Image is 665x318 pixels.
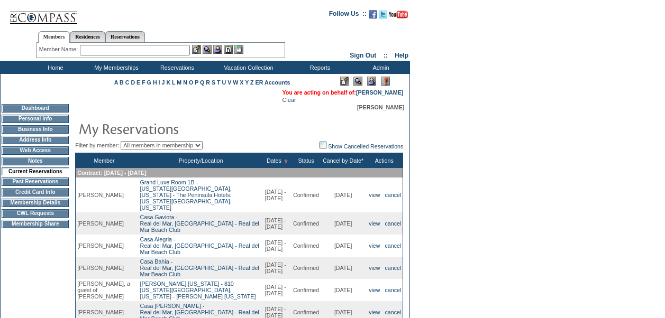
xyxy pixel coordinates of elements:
a: view [369,220,380,227]
td: Past Reservations [2,177,69,186]
a: cancel [385,265,402,271]
td: [DATE] [321,177,366,212]
a: Casa Gaviota -Real del Mar, [GEOGRAPHIC_DATA] - Real del Mar Beach Club [140,214,259,233]
a: R [206,79,210,86]
a: Members [38,31,70,43]
td: Confirmed [291,177,321,212]
img: Edit Mode [340,77,349,86]
a: Dates [267,157,281,164]
img: Become our fan on Facebook [369,10,377,18]
a: B [120,79,124,86]
td: Business Info [2,125,69,134]
a: T [217,79,221,86]
a: P [195,79,198,86]
td: [DATE] - [DATE] [263,279,291,301]
td: Current Reservations [2,167,69,175]
a: K [166,79,170,86]
td: Membership Details [2,199,69,207]
img: Follow us on Twitter [379,10,387,18]
a: S [212,79,215,86]
img: chk_off.JPG [320,142,326,148]
a: D [131,79,135,86]
td: [DATE] [321,257,366,279]
img: Impersonate [213,45,222,54]
a: Z [250,79,254,86]
a: G [147,79,151,86]
td: [PERSON_NAME] [76,235,133,257]
a: U [222,79,226,86]
td: My Memberships [85,61,145,74]
a: J [161,79,165,86]
a: Casa Alegria -Real del Mar, [GEOGRAPHIC_DATA] - Real del Mar Beach Club [140,236,259,255]
a: C [125,79,130,86]
a: N [183,79,187,86]
a: Become our fan on Facebook [369,13,377,20]
a: cancel [385,242,402,249]
img: View Mode [353,77,362,86]
a: Q [200,79,204,86]
img: Subscribe to our YouTube Channel [389,11,408,18]
td: [DATE] [321,235,366,257]
td: [PERSON_NAME] [76,212,133,235]
td: Home [24,61,85,74]
td: Dashboard [2,104,69,113]
td: [DATE] - [DATE] [263,177,291,212]
a: H [153,79,157,86]
a: Show Cancelled Reservations [320,143,403,149]
a: cancel [385,287,402,293]
td: [PERSON_NAME] [76,257,133,279]
td: Confirmed [291,279,321,301]
td: [PERSON_NAME] [76,177,133,212]
a: [PERSON_NAME] [356,89,403,96]
td: Follow Us :: [329,9,367,22]
a: cancel [385,309,402,315]
a: view [369,287,380,293]
td: Reports [288,61,349,74]
a: Reservations [105,31,145,42]
td: Confirmed [291,235,321,257]
a: Follow us on Twitter [379,13,387,20]
td: CWL Requests [2,209,69,218]
img: View [203,45,212,54]
a: Y [245,79,249,86]
a: Residences [70,31,105,42]
img: pgTtlMyReservations.gif [78,118,290,139]
a: Subscribe to our YouTube Channel [389,13,408,20]
a: cancel [385,220,402,227]
a: Status [298,157,314,164]
img: b_edit.gif [192,45,201,54]
a: O [189,79,193,86]
a: M [177,79,181,86]
a: A [114,79,118,86]
a: Sign Out [350,52,376,59]
a: [PERSON_NAME] [US_STATE] - 810[US_STATE][GEOGRAPHIC_DATA], [US_STATE] - [PERSON_NAME] [US_STATE] [140,280,256,300]
td: [DATE] - [DATE] [263,212,291,235]
a: cancel [385,192,402,198]
span: You are acting on behalf of: [282,89,403,96]
span: Filter by member: [75,142,119,148]
a: view [369,265,380,271]
td: Reservations [145,61,206,74]
img: b_calculator.gif [234,45,243,54]
a: Help [395,52,408,59]
div: Member Name: [39,45,80,54]
a: I [159,79,160,86]
td: Confirmed [291,257,321,279]
a: L [172,79,175,86]
img: Compass Home [9,3,78,24]
a: W [233,79,238,86]
a: Clear [282,97,296,103]
td: Notes [2,157,69,165]
td: Vacation Collection [206,61,288,74]
a: F [142,79,145,86]
span: Contract: [DATE] - [DATE] [77,170,146,176]
td: Admin [349,61,410,74]
a: X [240,79,243,86]
td: [DATE] [321,212,366,235]
img: Log Concern/Member Elevation [381,77,390,86]
a: E [136,79,140,86]
td: Address Info [2,136,69,144]
a: view [369,309,380,315]
a: view [369,192,380,198]
td: Credit Card Info [2,188,69,197]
